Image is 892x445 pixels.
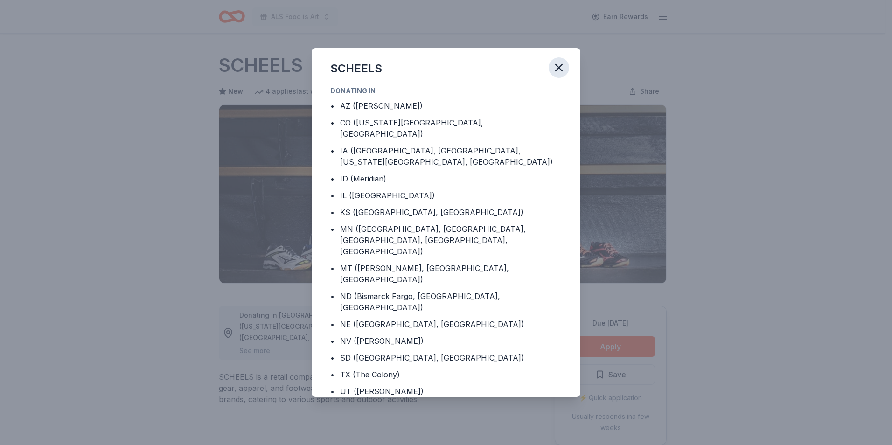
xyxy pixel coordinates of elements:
[340,319,524,330] div: NE ([GEOGRAPHIC_DATA], [GEOGRAPHIC_DATA])
[340,263,562,285] div: MT ([PERSON_NAME], [GEOGRAPHIC_DATA], [GEOGRAPHIC_DATA])
[330,100,334,111] div: •
[330,263,334,274] div: •
[330,207,334,218] div: •
[330,223,334,235] div: •
[330,291,334,302] div: •
[330,145,334,156] div: •
[330,61,382,76] div: SCHEELS
[340,352,524,363] div: SD ([GEOGRAPHIC_DATA], [GEOGRAPHIC_DATA])
[330,85,562,97] div: Donating in
[340,223,562,257] div: MN ([GEOGRAPHIC_DATA], [GEOGRAPHIC_DATA], [GEOGRAPHIC_DATA], [GEOGRAPHIC_DATA], [GEOGRAPHIC_DATA])
[330,369,334,380] div: •
[340,207,523,218] div: KS ([GEOGRAPHIC_DATA], [GEOGRAPHIC_DATA])
[340,291,562,313] div: ND (Bismarck Fargo, [GEOGRAPHIC_DATA], [GEOGRAPHIC_DATA])
[330,117,334,128] div: •
[340,117,562,139] div: CO ([US_STATE][GEOGRAPHIC_DATA], [GEOGRAPHIC_DATA])
[330,173,334,184] div: •
[340,145,562,167] div: IA ([GEOGRAPHIC_DATA], [GEOGRAPHIC_DATA], [US_STATE][GEOGRAPHIC_DATA], [GEOGRAPHIC_DATA])
[330,190,334,201] div: •
[330,335,334,347] div: •
[330,319,334,330] div: •
[340,335,424,347] div: NV ([PERSON_NAME])
[330,352,334,363] div: •
[340,100,423,111] div: AZ ([PERSON_NAME])
[340,173,386,184] div: ID (Meridian)
[340,369,400,380] div: TX (The Colony)
[340,190,435,201] div: IL ([GEOGRAPHIC_DATA])
[330,386,334,397] div: •
[340,386,424,397] div: UT ([PERSON_NAME])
